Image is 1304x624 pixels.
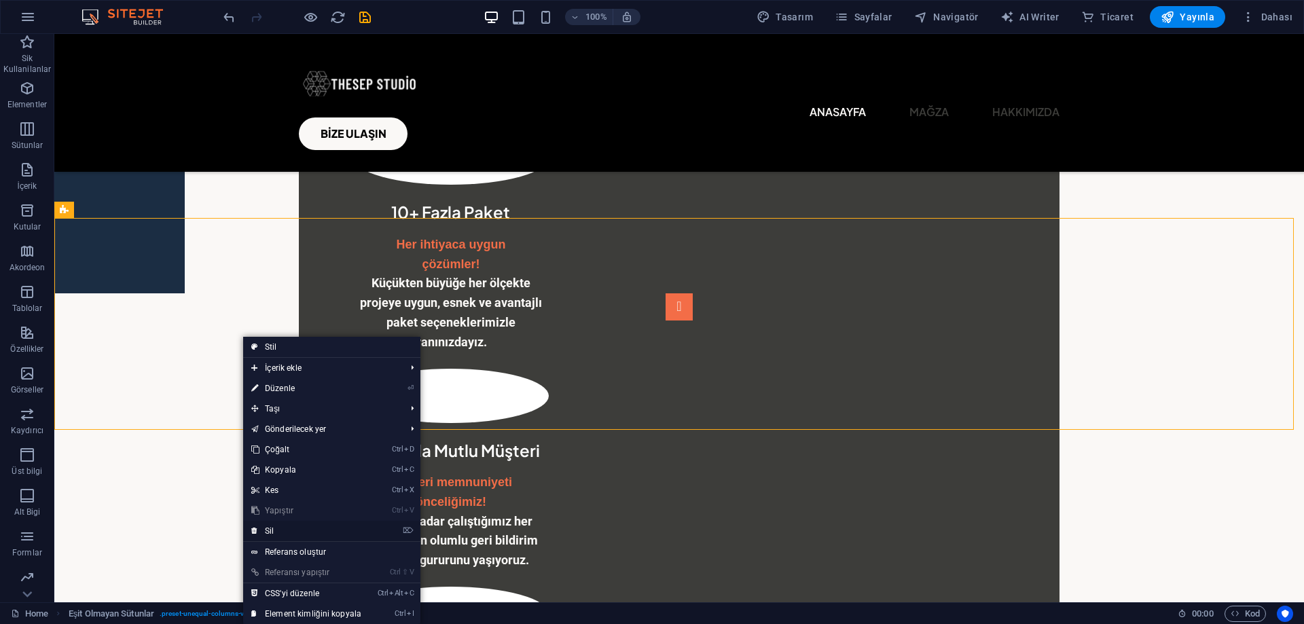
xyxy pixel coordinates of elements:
[221,9,237,25] button: undo
[12,140,43,151] p: Sütunlar
[10,344,43,354] p: Özellikler
[69,606,289,622] nav: breadcrumb
[621,11,633,23] i: Yeniden boyutlandırmada yakınlaştırma düzeyini seçilen cihaza uyacak şekilde otomatik olarak ayarla.
[330,10,346,25] i: Sayfayı yeniden yükleyin
[757,10,813,24] span: Tasarım
[243,419,400,439] a: Gönderilecek yer
[243,500,369,521] a: CtrlVYapıştır
[14,507,41,517] p: Alt Bigi
[243,378,369,399] a: ⏎Düzenle
[835,10,892,24] span: Sayfalar
[404,465,414,474] i: C
[1192,606,1213,622] span: 00 00
[995,6,1065,28] button: AI Writer
[243,337,420,357] a: Stil
[392,506,403,515] i: Ctrl
[12,466,42,477] p: Üst bilgi
[329,9,346,25] button: reload
[389,589,403,598] i: Alt
[11,606,48,622] a: Seçimi iptal etmek için tıkla. Sayfaları açmak için çift tıkla
[243,542,420,562] a: Referans oluştur
[243,521,369,541] a: ⌦Sil
[565,9,613,25] button: 100%
[403,526,414,535] i: ⌦
[1225,606,1266,622] button: Kod
[585,9,607,25] h6: 100%
[243,358,400,378] span: İçerik ekle
[1076,6,1139,28] button: Ticaret
[12,547,42,558] p: Formlar
[243,562,369,583] a: Ctrl⇧VReferansı yapıştır
[1150,6,1225,28] button: Yayınla
[243,460,369,480] a: CtrlCKopyala
[69,606,154,622] span: Seçmek için tıkla. Düzenlemek için çift tıkla
[404,485,414,494] i: X
[11,425,43,436] p: Kaydırıcı
[243,604,369,624] a: CtrlIElement kimliğini kopyala
[1242,10,1292,24] span: Dahası
[407,384,414,392] i: ⏎
[11,384,43,395] p: Görseller
[392,445,403,454] i: Ctrl
[392,485,403,494] i: Ctrl
[243,480,369,500] a: CtrlXKes
[243,583,369,604] a: CtrlAltCCSS'yi düzenle
[302,9,319,25] button: Ön izleme modundan çıkıp düzenlemeye devam etmek için buraya tıklayın
[1277,606,1293,622] button: Usercentrics
[407,609,414,618] i: I
[357,10,373,25] i: Kaydet (Ctrl+S)
[10,262,46,273] p: Akordeon
[221,10,237,25] i: Geri al: Elementleri sil (Ctrl+Z)
[1178,606,1214,622] h6: Oturum süresi
[1201,608,1203,619] span: :
[404,506,414,515] i: V
[914,10,979,24] span: Navigatör
[392,465,403,474] i: Ctrl
[1231,606,1260,622] span: Kod
[751,6,818,28] button: Tasarım
[404,589,414,598] i: C
[829,6,898,28] button: Sayfalar
[402,568,408,576] i: ⇧
[7,99,47,110] p: Elementler
[14,221,41,232] p: Kutular
[357,9,373,25] button: save
[1000,10,1059,24] span: AI Writer
[404,445,414,454] i: D
[160,606,277,622] span: . preset-unequal-columns-v2-healthy2
[1161,10,1214,24] span: Yayınla
[243,439,369,460] a: CtrlDÇoğalt
[1081,10,1134,24] span: Ticaret
[395,609,405,618] i: Ctrl
[751,6,818,28] div: Tasarım (Ctrl+Alt+Y)
[390,568,401,576] i: Ctrl
[410,568,414,576] i: V
[378,589,388,598] i: Ctrl
[1236,6,1298,28] button: Dahası
[12,303,43,314] p: Tablolar
[243,399,400,419] span: Taşı
[909,6,984,28] button: Navigatör
[17,181,37,191] p: İçerik
[78,9,180,25] img: Editor Logo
